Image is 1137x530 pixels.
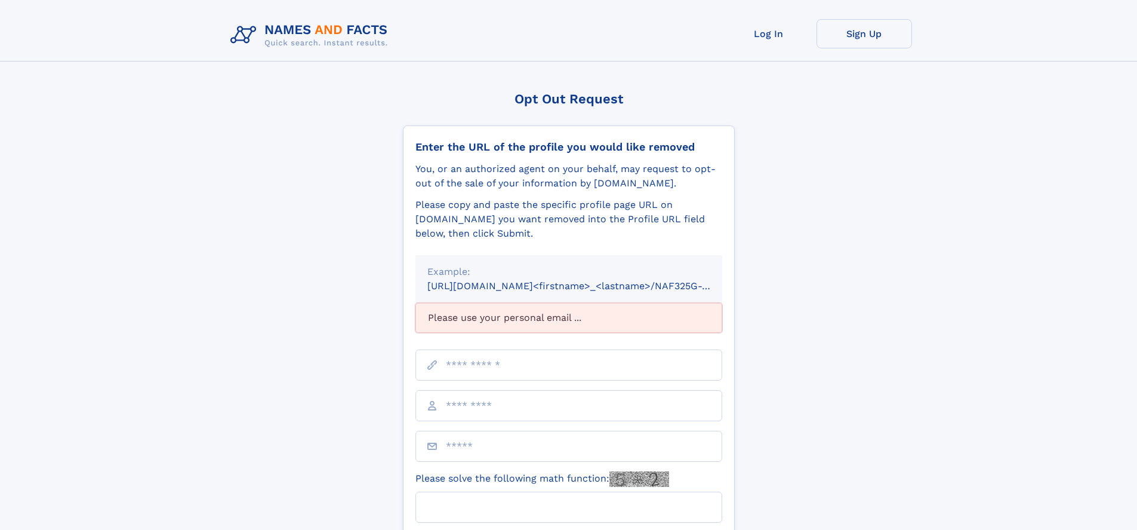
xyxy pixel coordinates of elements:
div: You, or an authorized agent on your behalf, may request to opt-out of the sale of your informatio... [415,162,722,191]
a: Sign Up [816,19,912,48]
label: Please solve the following math function: [415,471,669,487]
div: Enter the URL of the profile you would like removed [415,140,722,154]
div: Please copy and paste the specific profile page URL on [DOMAIN_NAME] you want removed into the Pr... [415,198,722,241]
div: Please use your personal email ... [415,303,722,333]
small: [URL][DOMAIN_NAME]<firstname>_<lastname>/NAF325G-xxxxxxxx [427,280,745,292]
img: Logo Names and Facts [226,19,398,51]
a: Log In [721,19,816,48]
div: Example: [427,265,710,279]
div: Opt Out Request [403,91,735,106]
